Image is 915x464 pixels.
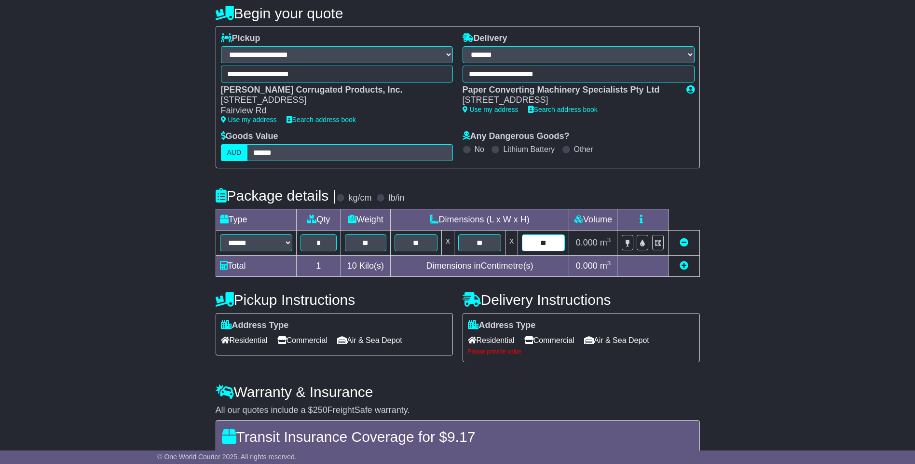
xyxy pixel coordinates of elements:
span: Residential [221,333,268,348]
a: Search address book [287,116,356,123]
td: Qty [296,209,341,230]
div: Please provide value [468,348,695,355]
span: m [600,238,611,247]
sup: 3 [607,236,611,244]
h4: Transit Insurance Coverage for $ [222,429,694,445]
span: 0.000 [576,261,598,271]
span: Air & Sea Depot [337,333,402,348]
label: Pickup [221,33,260,44]
td: x [505,230,518,255]
label: lb/in [388,193,404,204]
sup: 3 [607,259,611,267]
div: All our quotes include a $ FreightSafe warranty. [216,405,700,416]
div: [PERSON_NAME] Corrugated Products, Inc. [221,85,443,96]
label: No [475,145,484,154]
h4: Delivery Instructions [463,292,700,308]
h4: Package details | [216,188,337,204]
a: Use my address [463,106,519,113]
label: Address Type [221,320,289,331]
label: Lithium Battery [503,145,555,154]
span: Air & Sea Depot [584,333,649,348]
a: Add new item [680,261,688,271]
h4: Begin your quote [216,5,700,21]
td: Dimensions (L x W x H) [390,209,569,230]
a: Use my address [221,116,277,123]
span: © One World Courier 2025. All rights reserved. [157,453,297,461]
span: Commercial [277,333,328,348]
span: Residential [468,333,515,348]
td: Dimensions in Centimetre(s) [390,255,569,276]
label: Address Type [468,320,536,331]
label: Any Dangerous Goods? [463,131,570,142]
td: x [441,230,454,255]
label: Goods Value [221,131,278,142]
h4: Warranty & Insurance [216,384,700,400]
label: Delivery [463,33,507,44]
td: Weight [341,209,391,230]
span: 10 [347,261,357,271]
span: 0.000 [576,238,598,247]
td: Type [216,209,296,230]
td: Kilo(s) [341,255,391,276]
td: 1 [296,255,341,276]
span: 250 [313,405,328,415]
label: Other [574,145,593,154]
label: AUD [221,144,248,161]
div: Fairview Rd [221,106,443,116]
span: 9.17 [447,429,475,445]
a: Search address book [528,106,598,113]
div: [STREET_ADDRESS] [463,95,677,106]
td: Total [216,255,296,276]
div: Paper Converting Machinery Specialists Pty Ltd [463,85,677,96]
h4: Pickup Instructions [216,292,453,308]
td: Volume [569,209,617,230]
div: [STREET_ADDRESS] [221,95,443,106]
label: kg/cm [348,193,371,204]
span: m [600,261,611,271]
span: Commercial [524,333,574,348]
a: Remove this item [680,238,688,247]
